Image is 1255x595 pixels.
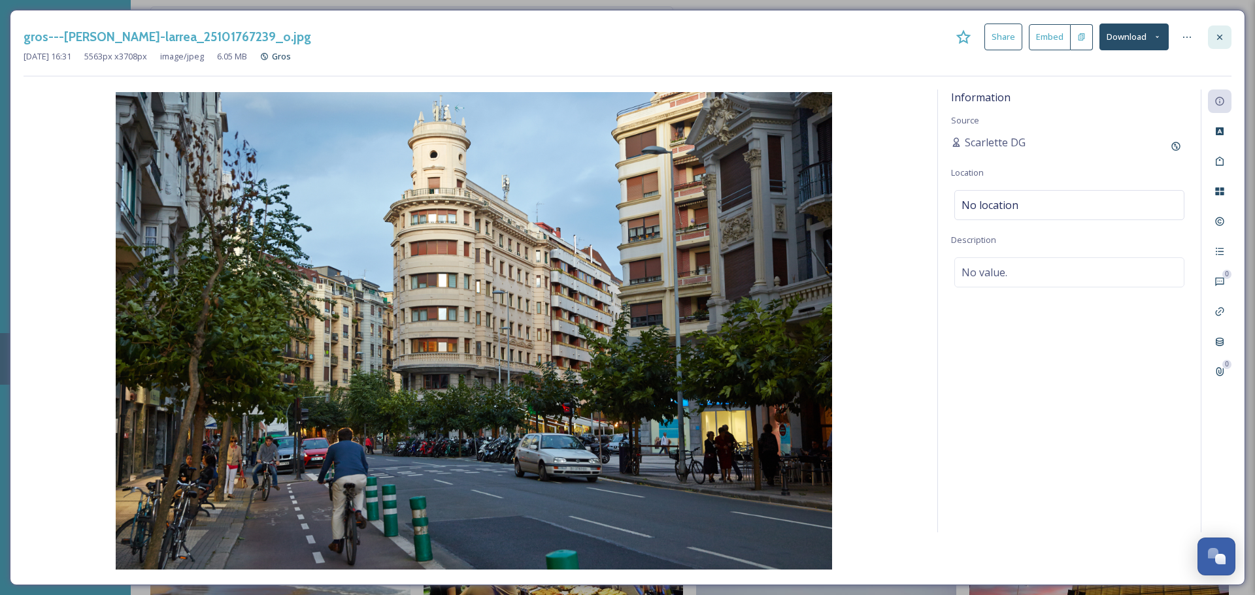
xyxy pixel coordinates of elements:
[965,135,1026,150] span: Scarlette DG
[951,167,984,178] span: Location
[1029,24,1071,50] button: Embed
[160,50,204,63] span: image/jpeg
[951,90,1011,105] span: Information
[217,50,247,63] span: 6.05 MB
[1197,538,1235,575] button: Open Chat
[962,197,1018,213] span: No location
[962,265,1007,280] span: No value.
[1222,270,1231,279] div: 0
[24,92,924,570] img: gros---javier-larrea_25101767239_o.jpg
[84,50,147,63] span: 5563 px x 3708 px
[1222,360,1231,369] div: 0
[1099,24,1169,50] button: Download
[24,50,71,63] span: [DATE] 16:31
[951,114,979,126] span: Source
[984,24,1022,50] button: Share
[24,27,311,46] h3: gros---[PERSON_NAME]-larrea_25101767239_o.jpg
[951,234,996,246] span: Description
[272,50,291,62] span: Gros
